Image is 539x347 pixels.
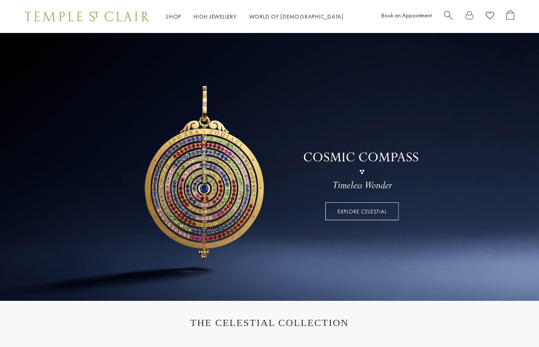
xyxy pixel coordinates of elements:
[381,12,432,19] a: Book an Appointment
[486,10,494,23] a: View Wishlist
[25,12,149,21] img: Temple St. Clair
[193,13,237,20] a: High JewelleryHigh Jewellery
[166,13,181,20] a: ShopShop
[33,317,506,328] h1: THE CELESTIAL COLLECTION
[498,308,531,339] iframe: Gorgias live chat messenger
[444,10,453,23] a: Search
[166,12,344,22] nav: Main navigation
[506,10,514,23] a: Open Shopping Bag
[249,13,344,20] a: World of [DEMOGRAPHIC_DATA]World of [DEMOGRAPHIC_DATA]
